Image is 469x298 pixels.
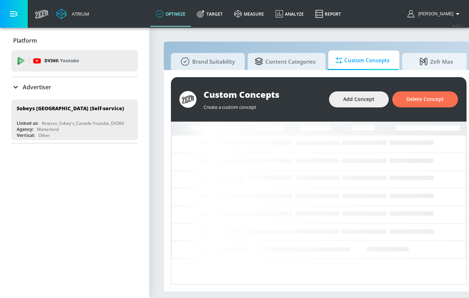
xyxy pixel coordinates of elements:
[42,120,124,126] div: Kinesso_Sobey's_Canada-Youtube_DV360
[11,50,138,71] div: DV360: Youtube
[255,53,316,70] span: Content Categories
[11,31,138,50] div: Platform
[343,95,374,104] span: Add Concept
[44,57,79,65] p: DV360:
[309,1,347,27] a: Report
[17,132,35,138] div: Vertical:
[17,126,33,132] div: Agency:
[11,77,138,97] div: Advertiser
[60,57,79,64] p: Youtube
[415,11,453,16] span: login as: casey.cohen@zefr.com
[56,9,89,19] a: Atrium
[23,83,51,91] p: Advertiser
[11,100,138,140] div: Sobeys [GEOGRAPHIC_DATA] (Self-service)Linked as:Kinesso_Sobey's_Canada-Youtube_DV360Agency:Matte...
[69,11,89,17] div: Atrium
[13,37,37,44] p: Platform
[17,105,124,112] div: Sobeys [GEOGRAPHIC_DATA] (Self-service)
[37,126,59,132] div: Matterkind
[228,1,270,27] a: measure
[150,1,191,27] a: optimize
[178,53,235,70] span: Brand Suitability
[204,100,322,110] div: Create a custom concept
[452,23,462,27] span: v 4.22.2
[17,120,38,126] div: Linked as:
[409,53,463,70] span: Zefr Max
[270,1,309,27] a: Analyze
[335,52,389,69] span: Custom Concepts
[38,132,50,138] div: Other
[191,1,228,27] a: Target
[204,89,322,100] div: Custom Concepts
[329,91,389,107] button: Add Concept
[408,10,462,18] button: [PERSON_NAME]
